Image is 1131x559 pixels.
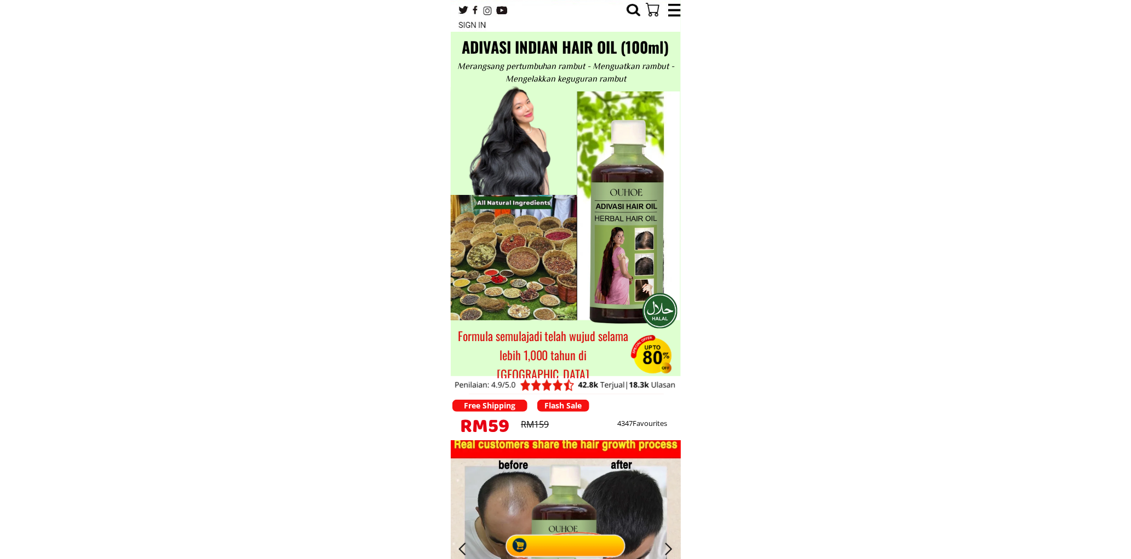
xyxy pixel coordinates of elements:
p: Free Shipping [452,400,527,412]
h3: RM59 [460,413,521,445]
p: Flash Sale [537,400,589,412]
h3: ADIVASI INDIAN HAIR OIL (100ml) [456,35,675,60]
h3: Merangsang pertumbuhan rambut - Menguatkan rambut - Mengelakkan keguguran rambut [454,60,678,85]
div: RM159 [521,418,569,432]
h3: Formula semulajadi telah wujud selama lebih 1,000 tahun di [GEOGRAPHIC_DATA] [454,326,632,384]
div: 4347Favourites [618,418,680,429]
